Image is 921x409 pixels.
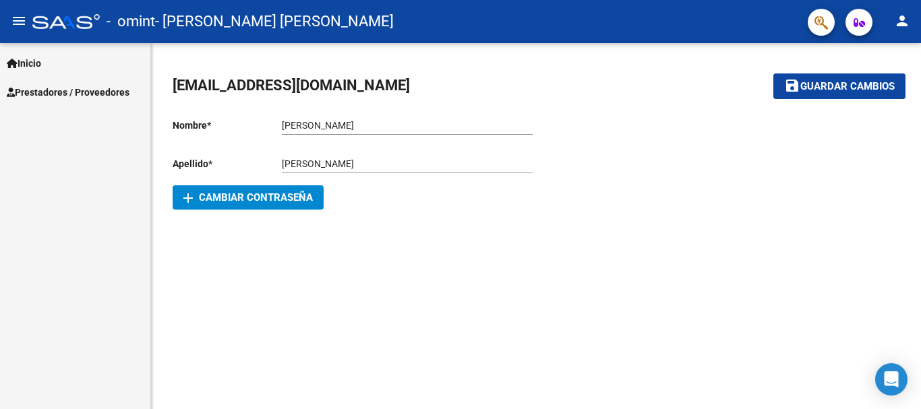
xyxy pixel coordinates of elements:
[173,156,282,171] p: Apellido
[7,56,41,71] span: Inicio
[773,73,905,98] button: Guardar cambios
[183,191,313,203] span: Cambiar Contraseña
[894,13,910,29] mat-icon: person
[11,13,27,29] mat-icon: menu
[173,118,282,133] p: Nombre
[875,363,908,396] div: Open Intercom Messenger
[173,77,410,94] span: [EMAIL_ADDRESS][DOMAIN_NAME]
[180,190,196,206] mat-icon: add
[173,185,324,210] button: Cambiar Contraseña
[107,7,155,36] span: - omint
[155,7,394,36] span: - [PERSON_NAME] [PERSON_NAME]
[7,85,129,100] span: Prestadores / Proveedores
[784,77,800,94] mat-icon: save
[800,81,895,93] span: Guardar cambios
